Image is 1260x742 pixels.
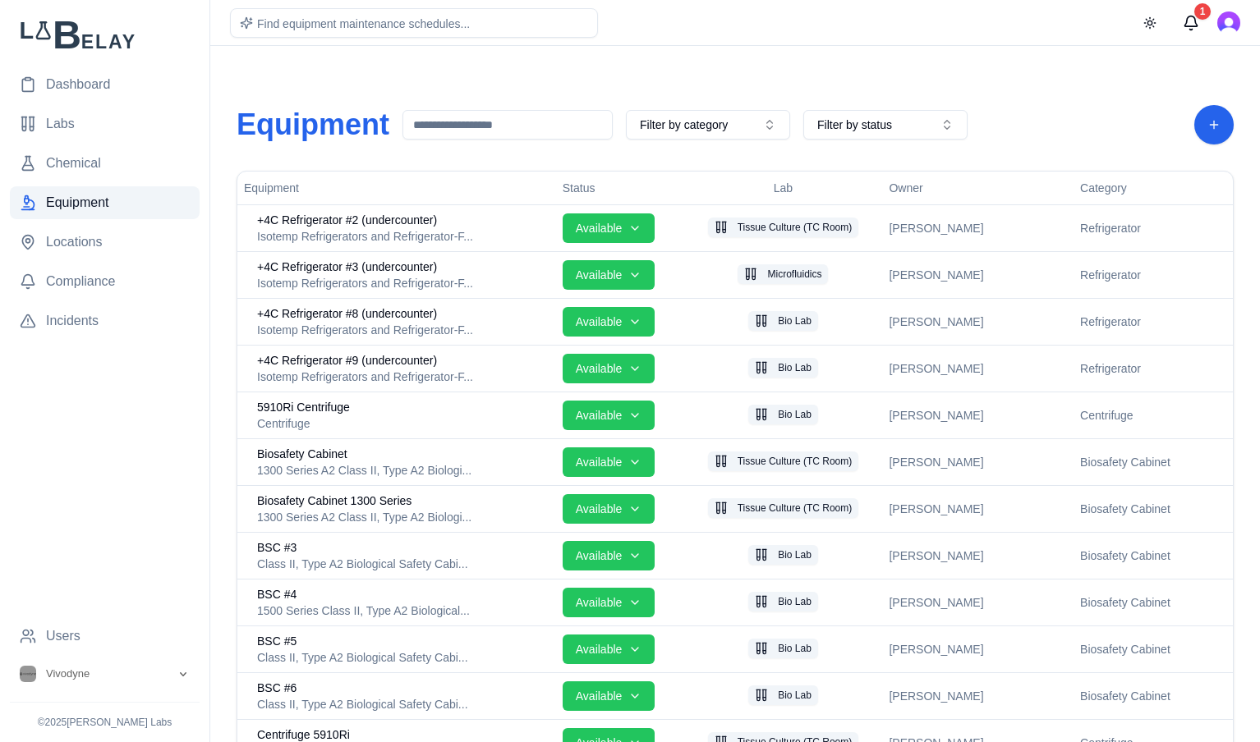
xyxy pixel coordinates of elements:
button: Add Equipment [1194,105,1234,144]
button: Bio Lab [748,592,818,611]
span: Biosafety Cabinet 1300 Series [257,492,412,509]
button: Available [563,634,655,664]
td: Refrigerator [1074,251,1233,298]
span: Dashboard [46,75,110,94]
td: Refrigerator [1074,298,1233,345]
div: Class II, Type A2 Biological Safety Cabinet 1500 Series A2 [257,649,550,666]
button: Bio Lab [748,685,818,705]
th: Equipment [237,172,556,204]
td: [PERSON_NAME] [882,251,1074,298]
div: Isotemp Refrigerators and Refrigerator-Freezers [257,369,550,385]
img: Vivodyne [20,666,36,682]
span: Labs [46,114,75,134]
a: Users [10,620,200,653]
button: Bio Lab [748,358,818,378]
a: Compliance [10,265,200,298]
td: Biosafety Cabinet [1074,672,1233,719]
a: Locations [10,226,200,259]
button: Available [563,681,655,711]
div: Class II, Type A2 Biological Safety Cabinet 1500 Series A2 [257,556,550,572]
button: Tissue Culture (TC Room) [708,498,859,518]
span: Incidents [46,311,99,331]
a: Equipment [10,186,200,219]
td: Refrigerator [1074,204,1233,251]
button: Bio Lab [748,405,818,424]
span: BSC #5 [257,633,297,649]
td: [PERSON_NAME] [882,345,1074,392]
div: 1300 Series A2 Class II, Type A2 Biological Safety Cabinet [257,462,550,479]
td: Biosafety Cabinet [1074,532,1233,579]
a: Labs [10,108,200,140]
button: Available [563,260,655,290]
div: 1300 Series A2 Class II, Type A2 Biological Safety Cabinet [257,509,550,525]
button: Available [563,213,655,243]
h1: Equipment [237,108,389,141]
th: Status [556,172,684,204]
span: Biosafety Cabinet [257,446,347,462]
td: [PERSON_NAME] [882,438,1074,485]
span: BSC #3 [257,539,297,556]
span: Compliance [46,272,115,291]
td: [PERSON_NAME] [882,485,1074,532]
div: Isotemp Refrigerators and Refrigerator-Freezers [257,275,550,291]
span: BSC #4 [257,586,297,602]
span: +4C Refrigerator #8 (undercounter) [257,305,437,322]
td: Biosafety Cabinet [1074,485,1233,532]
button: Available [563,541,655,570]
button: Available [563,401,655,430]
th: Owner [882,172,1074,204]
span: BSC #6 [257,680,297,696]
p: © 2025 [PERSON_NAME] Labs [10,716,200,729]
div: Centrifuge [257,415,550,432]
td: [PERSON_NAME] [882,579,1074,625]
button: Bio Lab [748,311,818,331]
a: Dashboard [10,68,200,101]
button: Available [563,494,655,524]
td: Biosafety Cabinet [1074,625,1233,672]
button: Available [563,447,655,477]
button: Tissue Culture (TC Room) [708,451,859,471]
img: Lois Tolvinski [1217,11,1240,34]
td: [PERSON_NAME] [882,298,1074,345]
div: Isotemp Refrigerators and Refrigerator-Freezers [257,228,550,245]
span: +4C Refrigerator #2 (undercounter) [257,212,437,228]
button: Bio Lab [748,639,818,658]
th: Lab [684,172,883,204]
div: Class II, Type A2 Biological Safety Cabinet 1500 Series A2 [257,696,550,712]
button: Microfluidics [738,264,828,284]
div: Isotemp Refrigerators and Refrigerator-Freezers [257,322,550,338]
span: Chemical [46,153,101,173]
img: Lab Belay Logo [10,20,200,48]
td: [PERSON_NAME] [882,532,1074,579]
td: Centrifuge [1074,392,1233,438]
button: Bio Lab [748,545,818,565]
button: Toggle theme [1135,8,1165,38]
a: Chemical [10,147,200,180]
td: Biosafety Cabinet [1074,438,1233,485]
div: 1500 Series Class II, Type A2 Biological Safety Cabinet [257,602,550,619]
span: Equipment [46,193,109,213]
button: Available [563,354,655,383]
span: Users [46,626,80,646]
span: Vivodyne [46,666,90,681]
span: Find equipment maintenance schedules... [257,17,470,30]
button: Filter by category [626,110,790,140]
button: Messages (1 unread) [1175,7,1207,39]
span: +4C Refrigerator #9 (undercounter) [257,352,437,369]
span: +4C Refrigerator #3 (undercounter) [257,259,437,275]
span: Locations [46,232,103,252]
button: Available [563,588,655,617]
td: [PERSON_NAME] [882,204,1074,251]
a: Incidents [10,305,200,337]
button: Filter by status [803,110,968,140]
td: [PERSON_NAME] [882,625,1074,672]
td: Refrigerator [1074,345,1233,392]
td: [PERSON_NAME] [882,392,1074,438]
div: 1 [1194,3,1211,20]
button: Open user button [1217,11,1240,34]
span: 5910Ri Centrifuge [257,399,350,415]
th: Category [1074,172,1233,204]
td: [PERSON_NAME] [882,672,1074,719]
button: Open organization switcher [10,659,200,689]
